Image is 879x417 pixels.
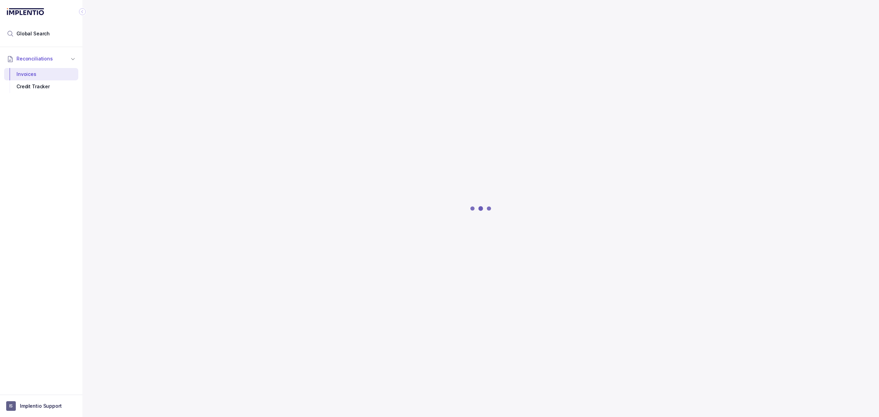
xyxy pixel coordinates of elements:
div: Collapse Icon [78,8,87,16]
div: Invoices [10,68,73,80]
div: Credit Tracker [10,80,73,93]
span: Reconciliations [16,55,53,62]
span: User initials [6,401,16,411]
p: Implentio Support [20,403,62,409]
div: Reconciliations [4,67,78,94]
button: User initialsImplentio Support [6,401,76,411]
button: Reconciliations [4,51,78,66]
span: Global Search [16,30,50,37]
